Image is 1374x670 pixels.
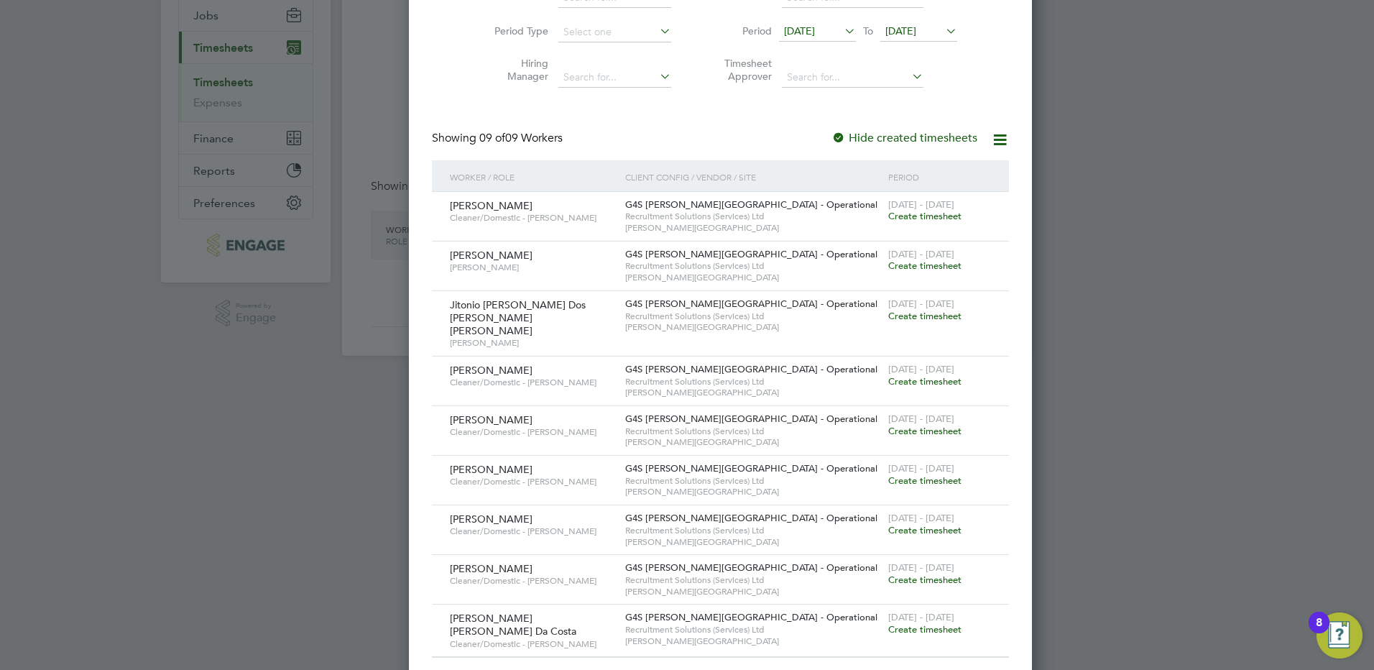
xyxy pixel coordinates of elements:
[479,131,505,145] span: 09 of
[784,24,815,37] span: [DATE]
[888,210,962,222] span: Create timesheet
[450,413,532,426] span: [PERSON_NAME]
[625,536,881,548] span: [PERSON_NAME][GEOGRAPHIC_DATA]
[625,436,881,448] span: [PERSON_NAME][GEOGRAPHIC_DATA]
[831,131,977,145] label: Hide created timesheets
[888,462,954,474] span: [DATE] - [DATE]
[450,199,532,212] span: [PERSON_NAME]
[446,160,622,193] div: Worker / Role
[450,526,614,537] span: Cleaner/Domestic - [PERSON_NAME]
[625,635,881,647] span: [PERSON_NAME][GEOGRAPHIC_DATA]
[888,474,962,487] span: Create timesheet
[450,426,614,438] span: Cleaner/Domestic - [PERSON_NAME]
[625,475,881,487] span: Recruitment Solutions (Services) Ltd
[625,512,877,524] span: G4S [PERSON_NAME][GEOGRAPHIC_DATA] - Operational
[625,321,881,333] span: [PERSON_NAME][GEOGRAPHIC_DATA]
[450,337,614,349] span: [PERSON_NAME]
[625,525,881,536] span: Recruitment Solutions (Services) Ltd
[450,575,614,587] span: Cleaner/Domestic - [PERSON_NAME]
[888,512,954,524] span: [DATE] - [DATE]
[625,574,881,586] span: Recruitment Solutions (Services) Ltd
[450,212,614,224] span: Cleaner/Domestic - [PERSON_NAME]
[450,513,532,526] span: [PERSON_NAME]
[888,375,962,387] span: Create timesheet
[888,198,954,211] span: [DATE] - [DATE]
[558,22,671,42] input: Select one
[625,298,877,310] span: G4S [PERSON_NAME][GEOGRAPHIC_DATA] - Operational
[625,561,877,574] span: G4S [PERSON_NAME][GEOGRAPHIC_DATA] - Operational
[484,24,548,37] label: Period Type
[450,377,614,388] span: Cleaner/Domestic - [PERSON_NAME]
[625,426,881,437] span: Recruitment Solutions (Services) Ltd
[450,612,576,638] span: [PERSON_NAME] [PERSON_NAME] Da Costa
[707,57,772,83] label: Timesheet Approver
[622,160,885,193] div: Client Config / Vendor / Site
[625,198,877,211] span: G4S [PERSON_NAME][GEOGRAPHIC_DATA] - Operational
[450,562,532,575] span: [PERSON_NAME]
[625,376,881,387] span: Recruitment Solutions (Services) Ltd
[888,310,962,322] span: Create timesheet
[450,298,586,337] span: Jitonio [PERSON_NAME] Dos [PERSON_NAME] [PERSON_NAME]
[450,249,532,262] span: [PERSON_NAME]
[1317,612,1363,658] button: Open Resource Center, 8 new notifications
[625,387,881,398] span: [PERSON_NAME][GEOGRAPHIC_DATA]
[625,611,877,623] span: G4S [PERSON_NAME][GEOGRAPHIC_DATA] - Operational
[479,131,563,145] span: 09 Workers
[625,248,877,260] span: G4S [PERSON_NAME][GEOGRAPHIC_DATA] - Operational
[450,638,614,650] span: Cleaner/Domestic - [PERSON_NAME]
[1316,623,1322,641] div: 8
[450,476,614,487] span: Cleaner/Domestic - [PERSON_NAME]
[888,260,962,272] span: Create timesheet
[888,248,954,260] span: [DATE] - [DATE]
[484,57,548,83] label: Hiring Manager
[885,24,916,37] span: [DATE]
[888,574,962,586] span: Create timesheet
[625,211,881,222] span: Recruitment Solutions (Services) Ltd
[625,486,881,497] span: [PERSON_NAME][GEOGRAPHIC_DATA]
[450,364,532,377] span: [PERSON_NAME]
[888,623,962,635] span: Create timesheet
[558,68,671,88] input: Search for...
[888,425,962,437] span: Create timesheet
[888,561,954,574] span: [DATE] - [DATE]
[707,24,772,37] label: Period
[888,298,954,310] span: [DATE] - [DATE]
[625,413,877,425] span: G4S [PERSON_NAME][GEOGRAPHIC_DATA] - Operational
[888,611,954,623] span: [DATE] - [DATE]
[888,524,962,536] span: Create timesheet
[625,272,881,283] span: [PERSON_NAME][GEOGRAPHIC_DATA]
[625,363,877,375] span: G4S [PERSON_NAME][GEOGRAPHIC_DATA] - Operational
[432,131,566,146] div: Showing
[450,262,614,273] span: [PERSON_NAME]
[625,586,881,597] span: [PERSON_NAME][GEOGRAPHIC_DATA]
[625,624,881,635] span: Recruitment Solutions (Services) Ltd
[625,462,877,474] span: G4S [PERSON_NAME][GEOGRAPHIC_DATA] - Operational
[625,260,881,272] span: Recruitment Solutions (Services) Ltd
[888,363,954,375] span: [DATE] - [DATE]
[859,22,877,40] span: To
[625,222,881,234] span: [PERSON_NAME][GEOGRAPHIC_DATA]
[625,311,881,322] span: Recruitment Solutions (Services) Ltd
[782,68,923,88] input: Search for...
[450,463,532,476] span: [PERSON_NAME]
[888,413,954,425] span: [DATE] - [DATE]
[885,160,995,193] div: Period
